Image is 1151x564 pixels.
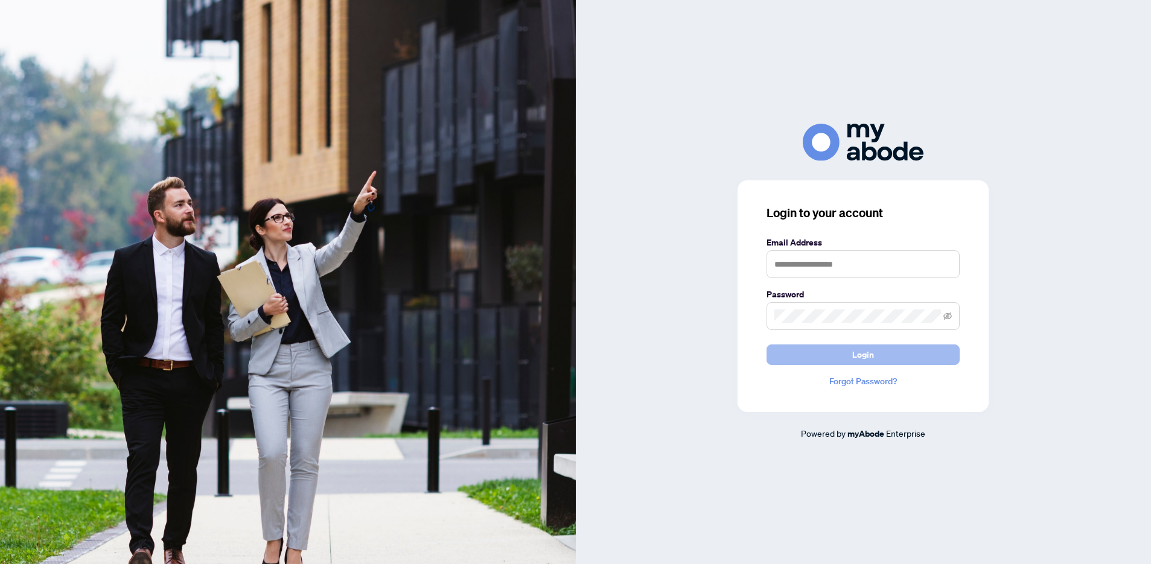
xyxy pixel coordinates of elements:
[767,236,960,249] label: Email Address
[943,312,952,320] span: eye-invisible
[767,375,960,388] a: Forgot Password?
[767,344,960,365] button: Login
[801,428,846,439] span: Powered by
[767,288,960,301] label: Password
[847,427,884,440] a: myAbode
[886,428,925,439] span: Enterprise
[767,204,960,221] h3: Login to your account
[852,345,874,364] span: Login
[803,124,923,160] img: ma-logo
